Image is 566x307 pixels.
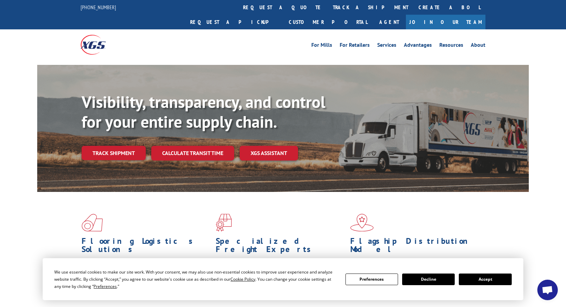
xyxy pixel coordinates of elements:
[94,283,117,289] span: Preferences
[459,274,511,285] button: Accept
[240,146,298,161] a: XGS ASSISTANT
[216,214,232,232] img: xgs-icon-focused-on-flooring-red
[216,237,345,257] h1: Specialized Freight Experts
[230,276,255,282] span: Cookie Policy
[54,268,337,290] div: We use essential cookies to make our site work. With your consent, we may also use non-essential ...
[402,274,455,285] button: Decline
[185,15,284,29] a: Request a pickup
[537,280,558,300] div: Open chat
[372,15,406,29] a: Agent
[284,15,372,29] a: Customer Portal
[82,237,211,257] h1: Flooring Logistics Solutions
[471,42,485,50] a: About
[82,91,325,132] b: Visibility, transparency, and control for your entire supply chain.
[350,214,374,232] img: xgs-icon-flagship-distribution-model-red
[216,257,345,287] p: From overlength loads to delicate cargo, our experienced staff knows the best way to move your fr...
[82,146,146,160] a: Track shipment
[82,257,210,281] span: As an industry carrier of choice, XGS has brought innovation and dedication to flooring logistics...
[350,257,476,273] span: Our agile distribution network gives you nationwide inventory management on demand.
[43,258,523,300] div: Cookie Consent Prompt
[340,42,370,50] a: For Retailers
[377,42,396,50] a: Services
[345,274,398,285] button: Preferences
[151,146,234,161] a: Calculate transit time
[311,42,332,50] a: For Mills
[350,237,479,257] h1: Flagship Distribution Model
[404,42,432,50] a: Advantages
[439,42,463,50] a: Resources
[406,15,485,29] a: Join Our Team
[82,214,103,232] img: xgs-icon-total-supply-chain-intelligence-red
[81,4,116,11] a: [PHONE_NUMBER]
